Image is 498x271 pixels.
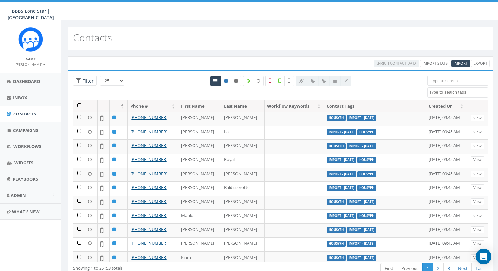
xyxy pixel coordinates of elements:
[357,157,376,163] label: HOUSYPH
[130,198,167,204] a: [PHONE_NUMBER]
[221,100,264,112] th: Last Name
[178,209,221,223] td: Marika
[130,184,167,190] a: [PHONE_NUMBER]
[327,129,356,135] label: Import - [DATE]
[476,249,491,264] div: Open Intercom Messenger
[221,237,264,251] td: [PERSON_NAME]
[231,76,241,86] a: Opted Out
[130,226,167,232] a: [PHONE_NUMBER]
[471,156,484,163] a: View
[13,78,40,84] span: Dashboard
[327,157,356,163] label: Import - [DATE]
[221,76,231,86] a: Active
[13,111,36,117] span: Contacts
[471,240,484,247] a: View
[234,79,238,83] i: This phone number is unsubscribed and has opted-out of all texts.
[130,156,167,162] a: [PHONE_NUMBER]
[265,76,275,86] label: Not a Mobile
[210,76,221,86] a: All contacts
[221,168,264,182] td: [PERSON_NAME]
[221,154,264,168] td: Royal
[243,76,253,86] label: Data Enriched
[471,184,484,191] a: View
[426,181,467,196] td: [DATE] 09:45 AM
[451,60,470,67] a: Import
[426,223,467,238] td: [DATE] 09:45 AM
[13,95,27,101] span: Inbox
[224,79,228,83] i: This phone number is subscribed and will receive texts.
[426,126,467,140] td: [DATE] 09:45 AM
[471,171,484,177] a: View
[8,8,54,21] span: BBBS Lone Star | [GEOGRAPHIC_DATA]
[426,112,467,126] td: [DATE] 09:45 AM
[357,129,376,135] label: HOUSYPH
[324,100,426,112] th: Contact Tags
[471,213,484,219] a: View
[13,127,38,133] span: Campaigns
[130,212,167,218] a: [PHONE_NUMBER]
[11,192,26,198] span: Admin
[81,78,94,84] span: Filter
[221,223,264,238] td: [PERSON_NAME]
[275,76,285,86] label: Validated
[130,171,167,177] a: [PHONE_NUMBER]
[178,154,221,168] td: [PERSON_NAME]
[426,237,467,251] td: [DATE] 09:45 AM
[178,237,221,251] td: [PERSON_NAME]
[347,143,376,149] label: Import - [DATE]
[327,185,356,191] label: Import - [DATE]
[178,181,221,196] td: [PERSON_NAME]
[471,226,484,233] a: View
[426,209,467,223] td: [DATE] 09:45 AM
[73,32,112,43] h2: Contacts
[18,27,43,52] img: Rally_Corp_Icon_1.png
[471,115,484,122] a: View
[426,251,467,265] td: [DATE] 09:45 AM
[13,176,38,182] span: Playbooks
[347,115,376,121] label: Import - [DATE]
[426,139,467,154] td: [DATE] 09:45 AM
[130,115,167,120] a: [PHONE_NUMBER]
[471,198,484,205] a: View
[178,168,221,182] td: [PERSON_NAME]
[357,213,376,219] label: HOUSYPH
[471,129,484,135] a: View
[26,57,36,61] small: Name
[471,143,484,150] a: View
[327,199,346,205] label: HOUSYPH
[426,196,467,210] td: [DATE] 09:45 AM
[426,100,467,112] th: Created On: activate to sort column ascending
[327,171,356,177] label: Import - [DATE]
[265,100,324,112] th: Workflow Keywords: activate to sort column ascending
[13,143,41,149] span: Workflows
[327,227,346,233] label: HOUSYPH
[454,61,468,66] span: CSV files only
[426,168,467,182] td: [DATE] 09:45 AM
[221,209,264,223] td: [PERSON_NAME]
[73,76,97,86] span: Advance Filter
[327,255,346,261] label: HOUSYPH
[130,240,167,246] a: [PHONE_NUMBER]
[178,196,221,210] td: [PERSON_NAME]
[16,61,46,67] a: [PERSON_NAME]
[347,227,376,233] label: Import - [DATE]
[327,115,346,121] label: HOUSYPH
[221,196,264,210] td: [PERSON_NAME]
[178,223,221,238] td: [PERSON_NAME]
[178,139,221,154] td: [PERSON_NAME]
[16,62,46,67] small: [PERSON_NAME]
[347,241,376,247] label: Import - [DATE]
[454,61,468,66] span: Import
[130,254,167,260] a: [PHONE_NUMBER]
[426,154,467,168] td: [DATE] 09:45 AM
[130,129,167,135] a: [PHONE_NUMBER]
[221,251,264,265] td: [PERSON_NAME]
[12,209,40,215] span: What's New
[327,213,356,219] label: Import - [DATE]
[178,100,221,112] th: First Name
[327,143,346,149] label: HOUSYPH
[347,199,376,205] label: Import - [DATE]
[221,139,264,154] td: [PERSON_NAME]
[357,185,376,191] label: HOUSYPH
[14,160,33,166] span: Widgets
